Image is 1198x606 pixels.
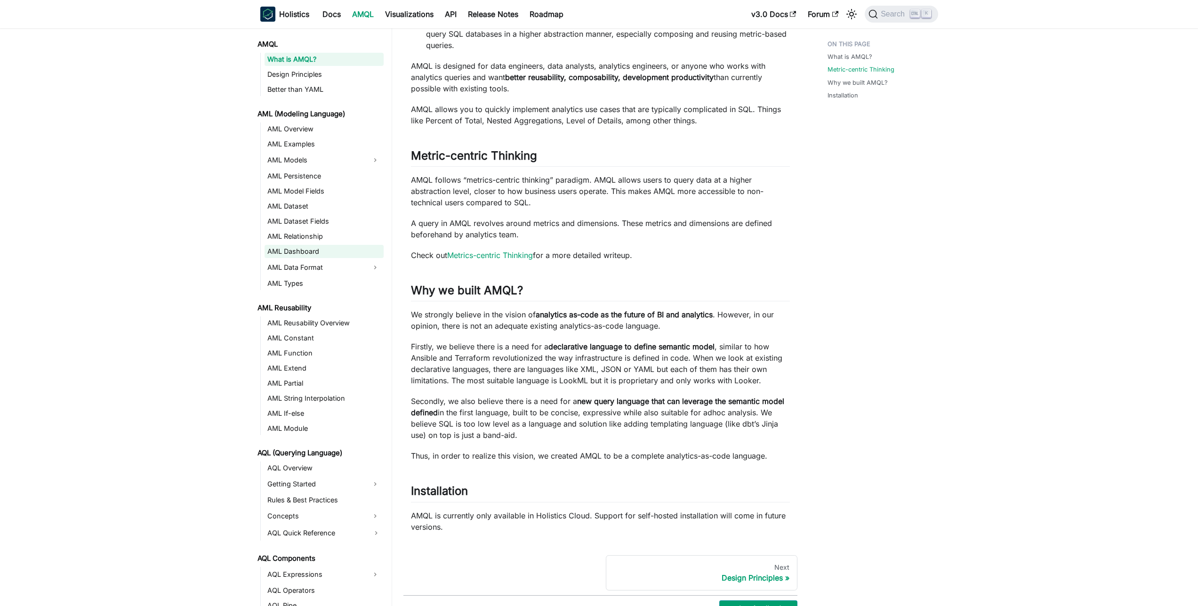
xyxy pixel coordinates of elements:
[828,65,894,74] a: Metric-centric Thinking
[439,7,462,22] a: API
[802,7,844,22] a: Forum
[260,7,309,22] a: HolisticsHolistics
[462,7,524,22] a: Release Notes
[279,8,309,20] b: Holistics
[265,407,384,420] a: AML If-else
[260,7,275,22] img: Holistics
[265,377,384,390] a: AML Partial
[865,6,938,23] button: Search (Ctrl+K)
[265,200,384,213] a: AML Dataset
[524,7,569,22] a: Roadmap
[265,347,384,360] a: AML Function
[426,17,790,51] li: A query language ( ) that leverages data semantic model defined to query SQL databases in a highe...
[403,555,797,591] nav: Docs pages
[411,60,790,94] p: AMQL is designed for data engineers, data analysts, analytics engineers, or anyone who works with...
[265,68,384,81] a: Design Principles
[379,7,439,22] a: Visualizations
[367,477,384,492] button: Expand sidebar category 'Getting Started'
[614,563,789,572] div: Next
[265,122,384,136] a: AML Overview
[411,104,790,126] p: AMQL allows you to quickly implement analytics use cases that are typically complicated in SQL. T...
[505,73,714,82] strong: better reusability, composability, development productivity
[265,53,384,66] a: What is AMQL?
[367,509,384,524] button: Expand sidebar category 'Concepts'
[411,283,790,301] h2: Why we built AMQL?
[265,525,384,541] a: AQL Quick Reference
[606,555,797,591] a: NextDesign Principles
[265,362,384,375] a: AML Extend
[411,396,784,417] strong: new query language that can leverage the semantic model defined
[265,493,384,507] a: Rules & Best Practices
[255,38,384,51] a: AMQL
[828,78,888,87] a: Why we built AMQL?
[265,392,384,405] a: AML String Interpolation
[265,477,367,492] a: Getting Started
[265,509,367,524] a: Concepts
[411,450,790,461] p: Thus, in order to realize this vision, we created AMQL to be a complete analytics-as-code language.
[265,83,384,96] a: Better than YAML
[255,301,384,315] a: AML Reusability
[746,7,802,22] a: v3.0 Docs
[411,149,790,167] h2: Metric-centric Thinking
[411,510,790,533] p: AMQL is currently only available in Holistics Cloud. Support for self-hosted installation will co...
[367,153,384,168] button: Expand sidebar category 'AML Models'
[265,277,384,290] a: AML Types
[411,341,790,386] p: Firstly, we believe there is a need for a , similar to how Ansible and Terraform revolutionized t...
[265,170,384,183] a: AML Persistence
[411,218,790,240] p: A query in AMQL revolves around metrics and dimensions. These metrics and dimensions are defined ...
[922,9,931,18] kbd: K
[265,137,384,151] a: AML Examples
[265,422,384,435] a: AML Module
[536,310,713,319] strong: analytics as-code as the future of BI and analytics
[367,567,384,582] button: Expand sidebar category 'AQL Expressions'
[614,573,789,582] div: Design Principles
[265,567,367,582] a: AQL Expressions
[265,331,384,345] a: AML Constant
[265,185,384,198] a: AML Model Fields
[828,52,872,61] a: What is AMQL?
[411,309,790,331] p: We strongly believe in the vision of . However, in our opinion, there is not an adequate existing...
[265,215,384,228] a: AML Dataset Fields
[346,7,379,22] a: AMQL
[828,91,858,100] a: Installation
[265,260,367,275] a: AML Data Format
[411,174,790,208] p: AMQL follows “metrics-centric thinking” paradigm. AMQL allows users to query data at a higher abs...
[265,461,384,475] a: AQL Overview
[367,260,384,275] button: Expand sidebar category 'AML Data Format'
[251,28,392,606] nav: Docs sidebar
[265,245,384,258] a: AML Dashboard
[265,153,367,168] a: AML Models
[411,250,790,261] p: Check out for a more detailed writeup.
[878,10,910,18] span: Search
[255,107,384,121] a: AML (Modeling Language)
[317,7,346,22] a: Docs
[265,316,384,330] a: AML Reusability Overview
[255,552,384,565] a: AQL Components
[411,396,790,441] p: Secondly, we also believe there is a need for a in the first language, built to be concise, expre...
[255,446,384,460] a: AQL (Querying Language)
[548,342,715,351] strong: declarative language to define semantic model
[411,484,790,502] h2: Installation
[844,7,859,22] button: Switch between dark and light mode (currently light mode)
[447,250,533,260] a: Metrics-centric Thinking
[265,230,384,243] a: AML Relationship
[265,584,384,597] a: AQL Operators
